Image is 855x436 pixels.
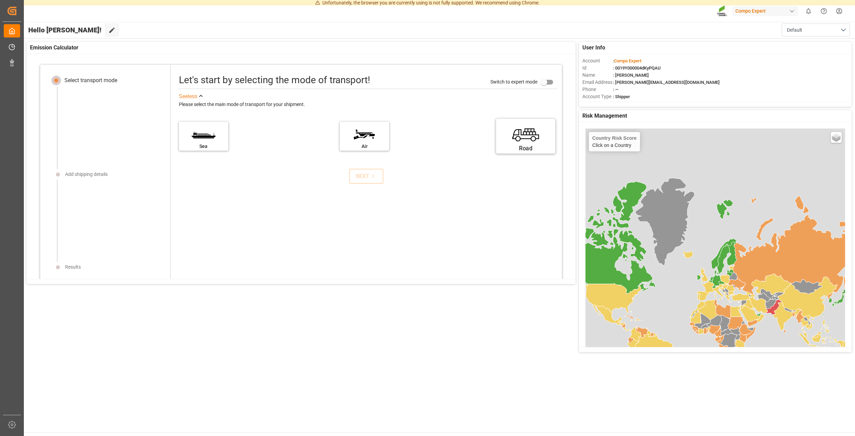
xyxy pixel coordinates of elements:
[582,57,613,64] span: Account
[343,143,386,150] div: Air
[613,80,720,85] span: : [PERSON_NAME][EMAIL_ADDRESS][DOMAIN_NAME]
[582,112,627,120] span: Risk Management
[582,44,605,52] span: User Info
[582,64,613,72] span: Id
[613,87,619,92] span: : —
[356,172,377,180] div: NEXT
[614,58,641,63] span: Compo Expert
[179,92,197,101] div: See less
[592,135,637,141] h4: Country Risk Score
[782,24,850,36] button: open menu
[831,132,842,143] a: Layers
[64,76,117,85] div: Select transport mode
[582,86,613,93] span: Phone
[179,73,370,87] div: Let's start by selecting the mode of transport!
[582,72,613,79] span: Name
[613,94,630,99] span: : Shipper
[582,79,613,86] span: Email Address
[613,73,649,78] span: : [PERSON_NAME]
[787,27,802,34] span: Default
[349,169,383,184] button: NEXT
[30,44,78,52] span: Emission Calculator
[717,5,728,17] img: Screenshot%202023-09-29%20at%2010.02.21.png_1712312052.png
[65,171,108,178] div: Add shipping details
[801,3,816,19] button: show 0 new notifications
[733,4,801,17] button: Compo Expert
[613,65,661,71] span: : 0019Y000004dKyPQAU
[179,101,557,109] div: Please select the main mode of transport for your shipment.
[182,143,225,150] div: Sea
[582,93,613,100] span: Account Type
[816,3,831,19] button: Help Center
[592,135,637,148] div: Click on a Country
[490,79,537,84] span: Switch to expert mode
[65,264,81,271] div: Results
[613,58,641,63] span: :
[500,144,551,153] div: Road
[733,6,798,16] div: Compo Expert
[28,24,102,36] span: Hello [PERSON_NAME]!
